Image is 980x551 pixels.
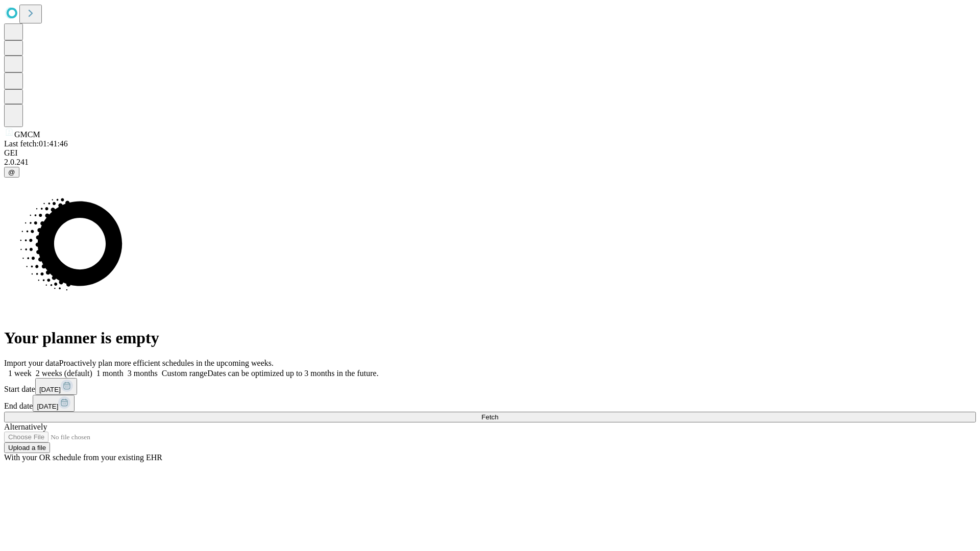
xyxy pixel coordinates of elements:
[96,369,124,378] span: 1 month
[33,395,75,412] button: [DATE]
[481,413,498,421] span: Fetch
[162,369,207,378] span: Custom range
[4,453,162,462] span: With your OR schedule from your existing EHR
[4,442,50,453] button: Upload a file
[4,422,47,431] span: Alternatively
[4,359,59,367] span: Import your data
[8,168,15,176] span: @
[35,378,77,395] button: [DATE]
[4,329,976,347] h1: Your planner is empty
[14,130,40,139] span: GMCM
[37,403,58,410] span: [DATE]
[4,158,976,167] div: 2.0.241
[36,369,92,378] span: 2 weeks (default)
[4,148,976,158] div: GEI
[4,167,19,178] button: @
[8,369,32,378] span: 1 week
[4,395,976,412] div: End date
[4,378,976,395] div: Start date
[4,412,976,422] button: Fetch
[4,139,68,148] span: Last fetch: 01:41:46
[207,369,378,378] span: Dates can be optimized up to 3 months in the future.
[128,369,158,378] span: 3 months
[59,359,274,367] span: Proactively plan more efficient schedules in the upcoming weeks.
[39,386,61,393] span: [DATE]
